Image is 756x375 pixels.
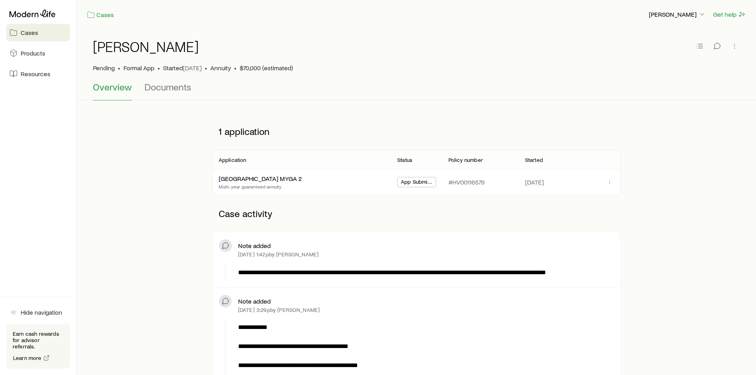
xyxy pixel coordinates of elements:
[219,183,302,190] p: Multi-year guaranteed annuity
[205,64,207,72] span: •
[93,64,115,72] p: Pending
[13,331,63,350] p: Earn cash rewards for advisor referrals.
[525,178,544,186] span: [DATE]
[210,64,231,72] span: Annuity
[118,64,120,72] span: •
[21,29,38,37] span: Cases
[93,81,132,92] span: Overview
[212,119,621,143] p: 1 application
[219,157,246,163] p: Application
[123,64,154,72] span: Formal App
[21,70,50,78] span: Resources
[240,64,293,72] span: $70,000 (estimated)
[183,64,202,72] span: [DATE]
[13,355,42,361] span: Learn more
[6,24,70,41] a: Cases
[401,179,433,187] span: App Submitted
[87,10,114,19] a: Cases
[212,202,621,225] p: Case activity
[21,49,45,57] span: Products
[219,175,302,182] a: [GEOGRAPHIC_DATA] MYGA 2
[234,64,237,72] span: •
[144,81,191,92] span: Documents
[238,251,319,258] p: [DATE] 1:42p by [PERSON_NAME]
[649,10,706,18] p: [PERSON_NAME]
[238,307,320,313] p: [DATE] 3:29p by [PERSON_NAME]
[93,38,199,54] h1: [PERSON_NAME]
[158,64,160,72] span: •
[713,10,746,19] button: Get help
[6,65,70,83] a: Resources
[397,157,412,163] p: Status
[525,157,543,163] p: Started
[163,64,202,72] p: Started
[6,44,70,62] a: Products
[219,175,302,183] div: [GEOGRAPHIC_DATA] MYGA 2
[238,297,271,305] p: Note added
[648,10,706,19] button: [PERSON_NAME]
[21,308,62,316] span: Hide navigation
[448,157,483,163] p: Policy number
[6,304,70,321] button: Hide navigation
[238,242,271,250] p: Note added
[6,324,70,369] div: Earn cash rewards for advisor referrals.Learn more
[448,178,485,186] p: #HV00116579
[93,81,740,100] div: Case details tabs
